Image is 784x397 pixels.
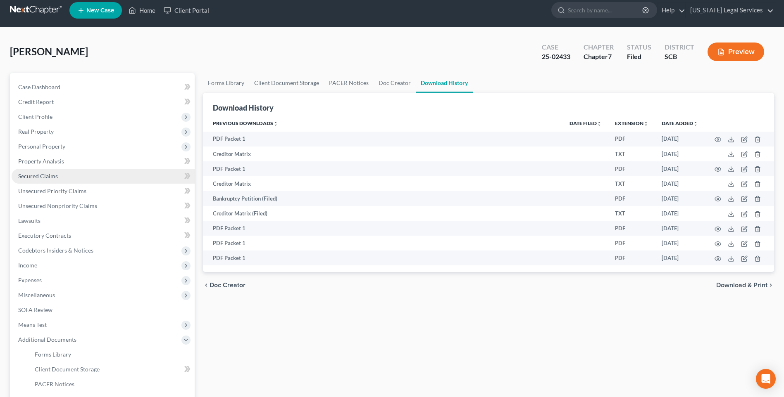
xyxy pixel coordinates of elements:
a: Download History [416,73,473,93]
i: unfold_more [643,121,648,126]
a: Date addedunfold_more [662,120,698,126]
td: Creditor Matrix [203,176,563,191]
td: Creditor Matrix (Filed) [203,206,563,221]
div: District [665,43,694,52]
span: 7 [608,52,612,60]
a: Home [124,3,160,18]
a: Secured Claims [12,169,195,184]
span: Client Document Storage [35,366,100,373]
td: Bankruptcy Petition (Filed) [203,191,563,206]
td: PDF Packet 1 [203,221,563,236]
span: Forms Library [35,351,71,358]
td: [DATE] [655,206,705,221]
span: Codebtors Insiders & Notices [18,247,93,254]
span: Executory Contracts [18,232,71,239]
div: Filed [627,52,651,61]
div: SCB [665,52,694,61]
i: unfold_more [693,121,698,126]
td: TXT [608,206,655,221]
span: SOFA Review [18,306,52,313]
div: Case [542,43,570,52]
a: Unsecured Nonpriority Claims [12,198,195,213]
a: Property Analysis [12,154,195,169]
a: Client Portal [160,3,213,18]
button: Preview [708,43,764,61]
button: Download & Print chevron_right [716,282,774,288]
td: Creditor Matrix [203,147,563,161]
div: Chapter [584,52,614,61]
span: Client Profile [18,113,52,120]
td: PDF Packet 1 [203,161,563,176]
a: PACER Notices [28,377,195,392]
td: PDF Packet 1 [203,236,563,250]
a: Lawsuits [12,213,195,228]
a: Credit Report [12,95,195,109]
div: Status [627,43,651,52]
td: [DATE] [655,176,705,191]
td: PDF [608,132,655,147]
a: Doc Creator [374,73,416,93]
td: PDF Packet 1 [203,132,563,147]
span: Real Property [18,128,54,135]
td: PDF [608,250,655,265]
td: [DATE] [655,250,705,265]
a: Date Filedunfold_more [570,120,602,126]
i: unfold_more [273,121,278,126]
span: Property Analysis [18,158,64,165]
td: [DATE] [655,161,705,176]
span: Lawsuits [18,217,41,224]
span: Credit Report [18,98,54,105]
a: Unsecured Priority Claims [12,184,195,198]
td: TXT [608,147,655,161]
span: Case Dashboard [18,83,60,90]
span: Additional Documents [18,336,76,343]
span: New Case [86,7,114,14]
a: Executory Contracts [12,228,195,243]
td: PDF Packet 1 [203,250,563,265]
td: PDF [608,236,655,250]
i: unfold_more [597,121,602,126]
i: chevron_right [767,282,774,288]
a: [US_STATE] Legal Services [686,3,774,18]
span: [PERSON_NAME] [10,45,88,57]
td: [DATE] [655,191,705,206]
span: Income [18,262,37,269]
a: Previous Downloadsunfold_more [213,120,278,126]
span: Means Test [18,321,47,328]
td: [DATE] [655,221,705,236]
div: Chapter [584,43,614,52]
td: [DATE] [655,147,705,161]
td: [DATE] [655,236,705,250]
span: Secured Claims [18,173,58,180]
td: PDF [608,161,655,176]
a: PACER Notices [324,73,374,93]
span: Personal Property [18,143,65,150]
a: Forms Library [203,73,249,93]
span: Miscellaneous [18,291,55,298]
span: Expenses [18,276,42,284]
a: Case Dashboard [12,80,195,95]
span: Unsecured Priority Claims [18,187,86,194]
span: Unsecured Nonpriority Claims [18,202,97,209]
i: chevron_left [203,282,210,288]
a: Extensionunfold_more [615,120,648,126]
td: [DATE] [655,132,705,147]
span: Download & Print [716,282,767,288]
div: 25-02433 [542,52,570,61]
div: Download History [213,103,274,113]
td: TXT [608,176,655,191]
button: chevron_left Doc Creator [203,282,245,288]
a: Help [658,3,685,18]
td: PDF [608,221,655,236]
span: Doc Creator [210,282,245,288]
a: Client Document Storage [28,362,195,377]
div: Previous Downloads [203,115,774,266]
a: Client Document Storage [249,73,324,93]
td: PDF [608,191,655,206]
span: PACER Notices [35,380,74,388]
div: Open Intercom Messenger [756,369,776,389]
input: Search by name... [568,2,643,18]
a: SOFA Review [12,302,195,317]
a: Forms Library [28,347,195,362]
